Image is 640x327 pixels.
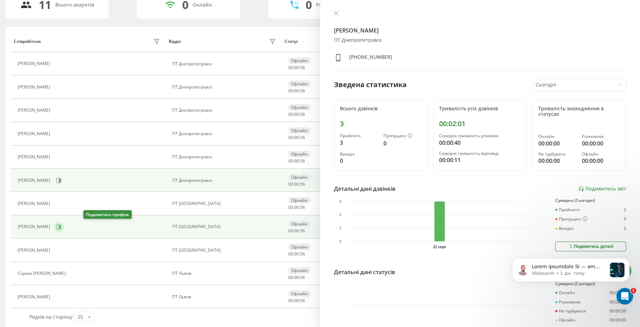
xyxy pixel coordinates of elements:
div: Офлайн [288,81,310,87]
div: 00:00:00 [538,157,577,165]
span: 00 [294,298,299,303]
div: Офлайн [288,267,310,274]
div: Офлайн [288,174,310,180]
div: 00:00:11 [439,156,521,164]
div: [PERSON_NAME] [18,248,52,253]
div: 3 [340,120,422,128]
span: 00 [294,88,299,94]
div: Онлайн [193,2,212,8]
div: : : [288,298,305,303]
iframe: Intercom live chat [616,288,633,305]
div: [PERSON_NAME] [18,108,52,113]
div: Статус [285,39,298,44]
div: : : [288,112,305,117]
div: Офлайн [288,151,310,157]
div: [PERSON_NAME] [18,61,52,66]
text: 0 [339,240,341,243]
div: Пропущені [555,216,587,222]
div: Співробітник [14,39,41,44]
div: : : [288,205,305,210]
div: Сумарно (Сьогодні) [555,198,626,203]
text: 3 [339,200,341,204]
span: 56 [300,181,305,187]
div: Подивитись профіль [83,210,132,219]
span: 56 [300,204,305,210]
div: Офлайн [288,127,310,134]
a: Подивитись звіт [578,186,626,192]
div: : : [288,252,305,256]
div: 00:00:00 [582,157,620,165]
div: Розмовляє [582,134,620,139]
div: : : [288,88,305,93]
iframe: Intercom notifications повідомлення [502,244,640,308]
div: : : [288,65,305,70]
div: ПТ Львов [172,271,277,276]
span: 00 [288,181,293,187]
div: [PERSON_NAME] [18,295,52,299]
div: [PERSON_NAME] [18,155,52,159]
div: Відділ [169,39,181,44]
div: ПТ [GEOGRAPHIC_DATA] [172,224,277,229]
span: 00 [288,251,293,257]
div: ПТ Львов [172,295,277,299]
span: 00 [294,134,299,140]
span: 56 [300,158,305,164]
div: Вихідні [555,226,574,231]
span: 00 [288,134,293,140]
span: 00 [288,65,293,71]
div: Офлайн [288,197,310,204]
div: Сорока [PERSON_NAME] [18,271,67,276]
span: 00 [288,88,293,94]
div: Офлайн [555,318,575,323]
div: Пропущені [383,133,422,139]
div: Офлайн [582,152,620,157]
div: Офлайн [288,57,310,64]
span: 00 [294,181,299,187]
div: 00:00:00 [610,318,626,323]
span: 00 [294,204,299,210]
div: 3 [624,207,626,212]
div: : : [288,182,305,187]
div: ПТ Днепропетровск [172,85,277,90]
div: : : [288,228,305,233]
div: ПТ Днепропетровск [334,37,627,43]
div: Детальні дані статусів [334,268,395,276]
div: Онлайн [538,134,577,139]
span: 00 [294,158,299,164]
div: 25 [77,314,83,320]
div: 3 [340,139,378,147]
div: ПТ Днепропетровск [172,155,277,159]
div: 0 [340,157,378,165]
span: 00 [288,298,293,303]
div: [PERSON_NAME] [18,131,52,136]
div: ПТ Днепропетровск [172,108,277,113]
span: 56 [300,298,305,303]
div: Вихідні [340,152,378,157]
span: 56 [300,251,305,257]
div: Зведена статистика [334,80,407,90]
div: Не турбувати [538,152,577,157]
div: 00:00:00 [610,309,626,314]
div: [PERSON_NAME] [18,178,52,183]
span: 00 [294,251,299,257]
text: 2 [339,213,341,217]
span: 00 [288,111,293,117]
div: ПТ Днепропетровск [172,62,277,66]
span: 56 [300,88,305,94]
span: 00 [294,274,299,280]
div: [PERSON_NAME] [18,201,52,206]
span: 00 [294,228,299,234]
div: 00:00:40 [439,139,521,147]
span: 56 [300,111,305,117]
div: 00:02:01 [439,120,521,128]
span: 1 [631,288,636,293]
span: 00 [288,204,293,210]
div: Всього акаунтів [55,2,94,8]
div: ПТ [GEOGRAPHIC_DATA] [172,248,277,253]
div: Детальні дані дзвінків [334,185,396,193]
div: : : [288,135,305,140]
